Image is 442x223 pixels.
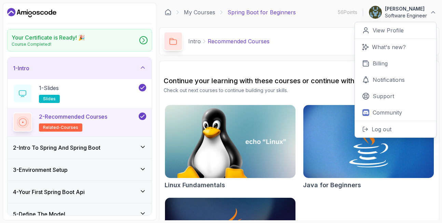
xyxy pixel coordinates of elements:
[39,113,107,121] p: 2 - Recommended Courses
[8,159,152,181] button: 3-Environment Setup
[43,96,56,102] span: slides
[208,37,270,45] p: Recommended Courses
[165,9,171,16] a: Dashboard
[184,8,215,16] a: My Courses
[355,55,436,72] a: Billing
[43,125,78,130] span: related-courses
[13,210,65,218] h3: 5 - Define The Model
[355,22,436,39] a: View Profile
[13,166,68,174] h3: 3 - Environment Setup
[13,113,146,132] button: 2-Recommended Coursesrelated-courses
[13,144,100,152] h3: 2 - Intro To Spring And Spring Boot
[303,180,361,190] h2: Java for Beginners
[12,42,85,47] p: Course Completed!
[303,105,434,178] img: Java for Beginners card
[165,105,295,178] img: Linux Fundamentals card
[385,12,427,19] p: Software Engineer
[227,8,296,16] p: Spring Boot for Beginners
[355,121,436,137] button: Log out
[165,105,296,190] a: Linux Fundamentals cardLinux Fundamentals
[39,84,59,92] p: 1 - Slides
[164,76,435,86] h2: Continue your learning with these courses or continue with
[373,26,404,34] p: View Profile
[338,9,357,16] p: 56 Points
[13,84,146,103] button: 1-Slidesslides
[8,181,152,203] button: 4-Your First Spring Boot Api
[164,87,435,94] p: Check out next courses to continue building your skills.
[369,6,382,19] img: user profile image
[303,105,434,190] a: Java for Beginners cardJava for Beginners
[8,137,152,159] button: 2-Intro To Spring And Spring Boot
[8,57,152,79] button: 1-Intro
[373,59,388,68] p: Billing
[373,92,394,100] p: Support
[372,43,406,51] p: What's new?
[355,88,436,104] a: Support
[355,104,436,121] a: Community
[373,76,405,84] p: Notifications
[188,37,201,45] p: Intro
[7,29,152,51] a: Your Certificate is Ready! 🎉Course Completed!
[355,39,436,55] a: What's new?
[369,5,437,19] button: user profile image[PERSON_NAME]Software Engineer
[12,33,85,42] h2: Your Certificate is Ready! 🎉
[165,180,225,190] h2: Linux Fundamentals
[7,7,56,18] a: Dashboard
[373,108,402,117] p: Community
[385,5,427,12] p: [PERSON_NAME]
[372,125,391,133] p: Log out
[13,188,85,196] h3: 4 - Your First Spring Boot Api
[355,72,436,88] a: Notifications
[13,64,29,72] h3: 1 - Intro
